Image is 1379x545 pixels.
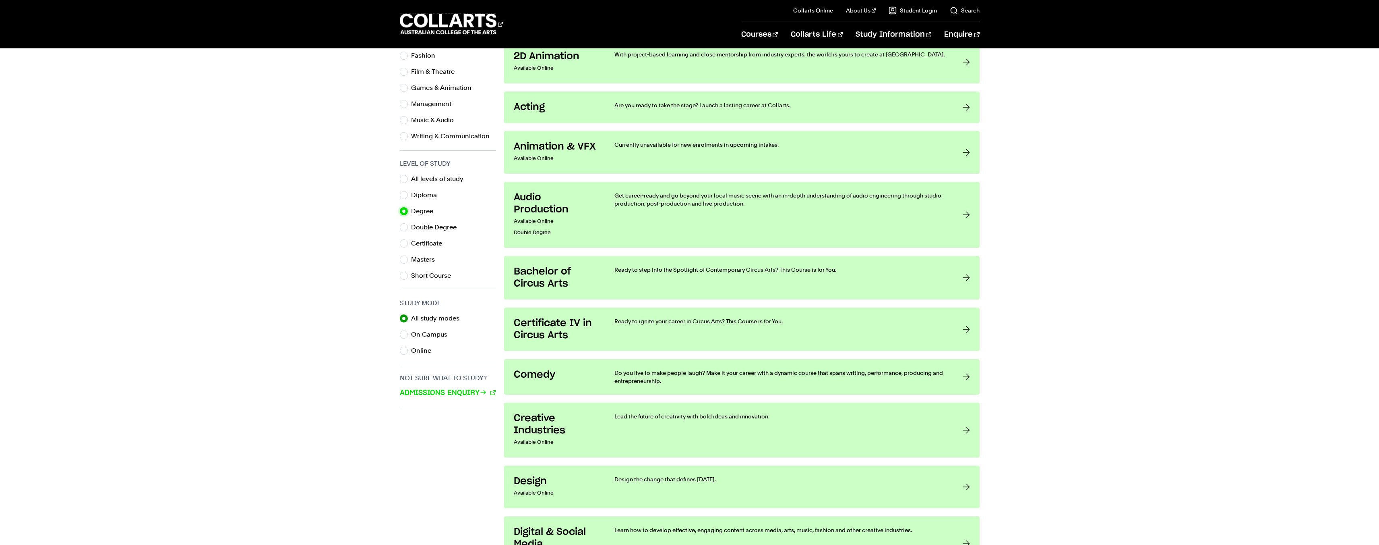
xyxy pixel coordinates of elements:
[504,466,980,508] a: Design Available Online Design the change that defines [DATE].
[514,412,598,437] h3: Creative Industries
[614,412,947,420] p: Lead the future of creativity with bold ideas and innovation.
[400,12,503,35] div: Go to homepage
[400,298,496,308] h3: Study Mode
[514,369,598,381] h3: Comedy
[950,6,980,15] a: Search
[614,191,947,208] p: Get career-ready and go beyond your local music scene with an in-depth understanding of audio eng...
[411,189,443,201] label: Diploma
[411,173,470,185] label: All levels of study
[741,21,778,48] a: Courses
[614,475,947,483] p: Design the change that defines [DATE].
[411,329,454,340] label: On Campus
[411,206,440,217] label: Degree
[614,317,947,325] p: Ready to ignite your career in Circus Arts? This Course is for You.
[400,159,496,168] h3: Level of Study
[793,6,833,15] a: Collarts Online
[411,313,466,324] label: All study modes
[400,373,496,383] h3: Not sure what to study?
[889,6,937,15] a: Student Login
[514,437,598,448] p: Available Online
[411,50,442,61] label: Fashion
[411,345,438,356] label: Online
[400,388,496,398] a: Admissions Enquiry
[504,92,980,123] a: Acting Are you ready to take the stage? Launch a lasting career at Collarts.
[791,21,843,48] a: Collarts Life
[504,403,980,458] a: Creative Industries Available Online Lead the future of creativity with bold ideas and innovation.
[944,21,979,48] a: Enquire
[614,141,947,149] p: Currently unavailable for new enrolments in upcoming intakes.
[514,141,598,153] h3: Animation & VFX
[514,475,598,487] h3: Design
[411,131,496,142] label: Writing & Communication
[614,50,947,58] p: With project-based learning and close mentorship from industry experts, the world is yours to cre...
[411,254,441,265] label: Masters
[514,153,598,164] p: Available Online
[514,50,598,62] h3: 2D Animation
[514,227,598,238] p: Double Degree
[846,6,876,15] a: About Us
[514,216,598,227] p: Available Online
[504,308,980,351] a: Certificate IV in Circus Arts Ready to ignite your career in Circus Arts? This Course is for You.
[614,266,947,274] p: Ready to step Into the Spotlight of Contemporary Circus Arts? This Course is for You.
[514,317,598,341] h3: Certificate IV in Circus Arts
[411,114,460,126] label: Music & Audio
[411,82,478,94] label: Games & Animation
[411,98,458,110] label: Management
[411,66,461,77] label: Film & Theatre
[411,238,449,249] label: Certificate
[504,41,980,83] a: 2D Animation Available Online With project-based learning and close mentorship from industry expe...
[514,101,598,113] h3: Acting
[614,526,947,534] p: Learn how to develop effective, engaging content across media, arts, music, fashion and other cre...
[504,359,980,395] a: Comedy Do you live to make people laugh? Make it your career with a dynamic course that spans wri...
[504,182,980,248] a: Audio Production Available OnlineDouble Degree Get career-ready and go beyond your local music sc...
[411,270,457,281] label: Short Course
[614,369,947,385] p: Do you live to make people laugh? Make it your career with a dynamic course that spans writing, p...
[856,21,931,48] a: Study Information
[504,256,980,300] a: Bachelor of Circus Arts Ready to step Into the Spotlight of Contemporary Circus Arts? This Course...
[514,191,598,216] h3: Audio Production
[504,131,980,174] a: Animation & VFX Available Online Currently unavailable for new enrolments in upcoming intakes.
[514,487,598,499] p: Available Online
[614,101,947,109] p: Are you ready to take the stage? Launch a lasting career at Collarts.
[514,266,598,290] h3: Bachelor of Circus Arts
[411,222,463,233] label: Double Degree
[514,62,598,74] p: Available Online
